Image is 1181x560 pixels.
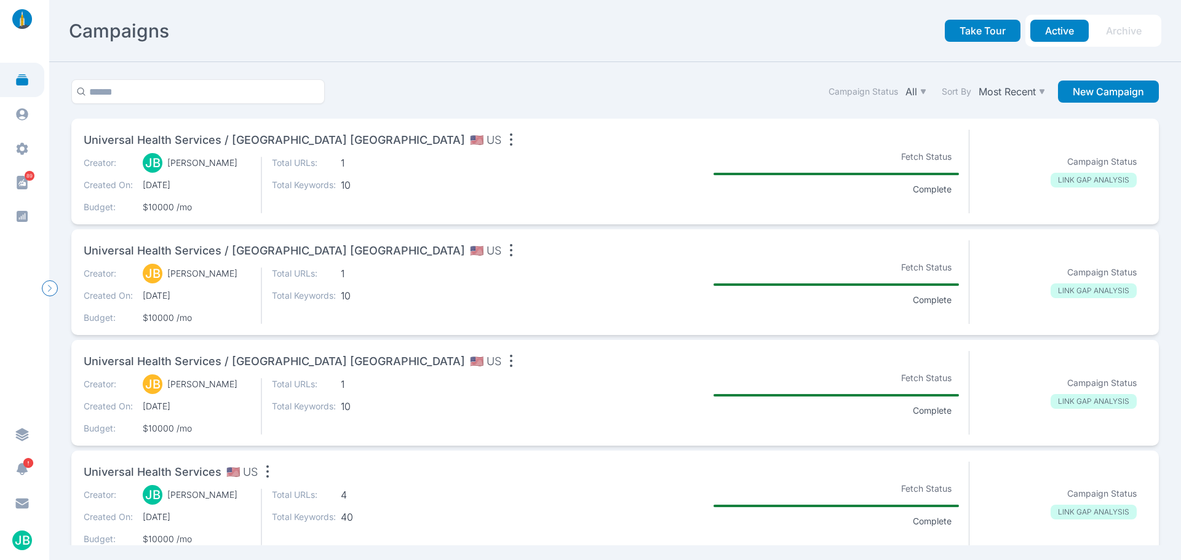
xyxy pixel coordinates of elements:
p: LINK GAP ANALYSIS [1051,505,1137,519]
button: Take Tour [945,20,1020,42]
button: Active [1030,20,1089,42]
button: New Campaign [1058,81,1159,103]
p: Created On: [84,290,133,302]
p: Created On: [84,511,133,523]
p: Total Keywords: [272,400,336,412]
p: Fetch Status [894,259,959,276]
span: 🇺🇸 US [470,353,501,370]
p: Creator: [84,489,133,501]
p: Budget: [84,312,133,324]
span: 🇺🇸 US [470,132,501,149]
p: [PERSON_NAME] [167,489,237,501]
p: LINK GAP ANALYSIS [1051,283,1137,298]
p: Total URLs: [272,489,336,501]
span: [DATE] [143,290,251,302]
button: Archive [1091,20,1156,42]
span: $10000 /mo [143,422,251,435]
p: Campaign Status [1067,156,1137,168]
span: Universal Health Services [84,463,221,481]
span: [DATE] [143,511,251,523]
span: 1 [341,157,405,169]
p: Budget: [84,201,133,213]
p: Complete [905,515,959,527]
span: 10 [341,179,405,191]
p: Most Recent [979,85,1036,98]
label: Campaign Status [829,85,898,98]
span: $10000 /mo [143,201,251,213]
p: [PERSON_NAME] [167,267,237,280]
div: JB [143,374,162,394]
p: Total URLs: [272,267,336,280]
p: Budget: [84,422,133,435]
p: Creator: [84,157,133,169]
p: LINK GAP ANALYSIS [1051,173,1137,187]
p: Fetch Status [894,148,959,165]
p: Budget: [84,533,133,545]
p: Total Keywords: [272,511,336,523]
p: Total Keywords: [272,179,336,191]
p: All [905,85,917,98]
span: Universal Health Services / [GEOGRAPHIC_DATA] [GEOGRAPHIC_DATA] [84,353,465,370]
span: [DATE] [143,400,251,412]
span: 10 [341,290,405,302]
p: Fetch Status [894,369,959,387]
p: Created On: [84,400,133,412]
p: [PERSON_NAME] [167,157,237,169]
p: Created On: [84,179,133,191]
span: [DATE] [143,179,251,191]
p: Total Keywords: [272,290,336,302]
p: Complete [905,183,959,195]
p: Campaign Status [1067,377,1137,389]
span: 40 [341,511,405,523]
p: Total URLs: [272,157,336,169]
h2: Campaigns [69,20,169,42]
p: Total URLs: [272,378,336,390]
span: 4 [341,489,405,501]
span: 1 [341,267,405,280]
span: Universal Health Services / [GEOGRAPHIC_DATA] [GEOGRAPHIC_DATA] [84,242,465,259]
div: JB [143,153,162,173]
div: JB [143,264,162,283]
label: Sort By [942,85,971,98]
span: 10 [341,400,405,412]
span: 89 [25,171,34,181]
button: Most Recent [976,83,1048,100]
div: JB [143,485,162,505]
p: Creator: [84,267,133,280]
span: $10000 /mo [143,312,251,324]
p: LINK GAP ANALYSIS [1051,394,1137,409]
p: Creator: [84,378,133,390]
span: 🇺🇸 US [470,242,501,259]
span: 🇺🇸 US [226,463,258,481]
button: All [903,83,929,100]
span: Universal Health Services / [GEOGRAPHIC_DATA] [GEOGRAPHIC_DATA] [84,132,465,149]
p: [PERSON_NAME] [167,378,237,390]
p: Complete [905,294,959,306]
p: Campaign Status [1067,487,1137,500]
p: Campaign Status [1067,266,1137,278]
p: Fetch Status [894,480,959,497]
p: Complete [905,404,959,417]
span: $10000 /mo [143,533,251,545]
span: 1 [341,378,405,390]
img: linklaunch_small.2ae18699.png [7,9,37,29]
